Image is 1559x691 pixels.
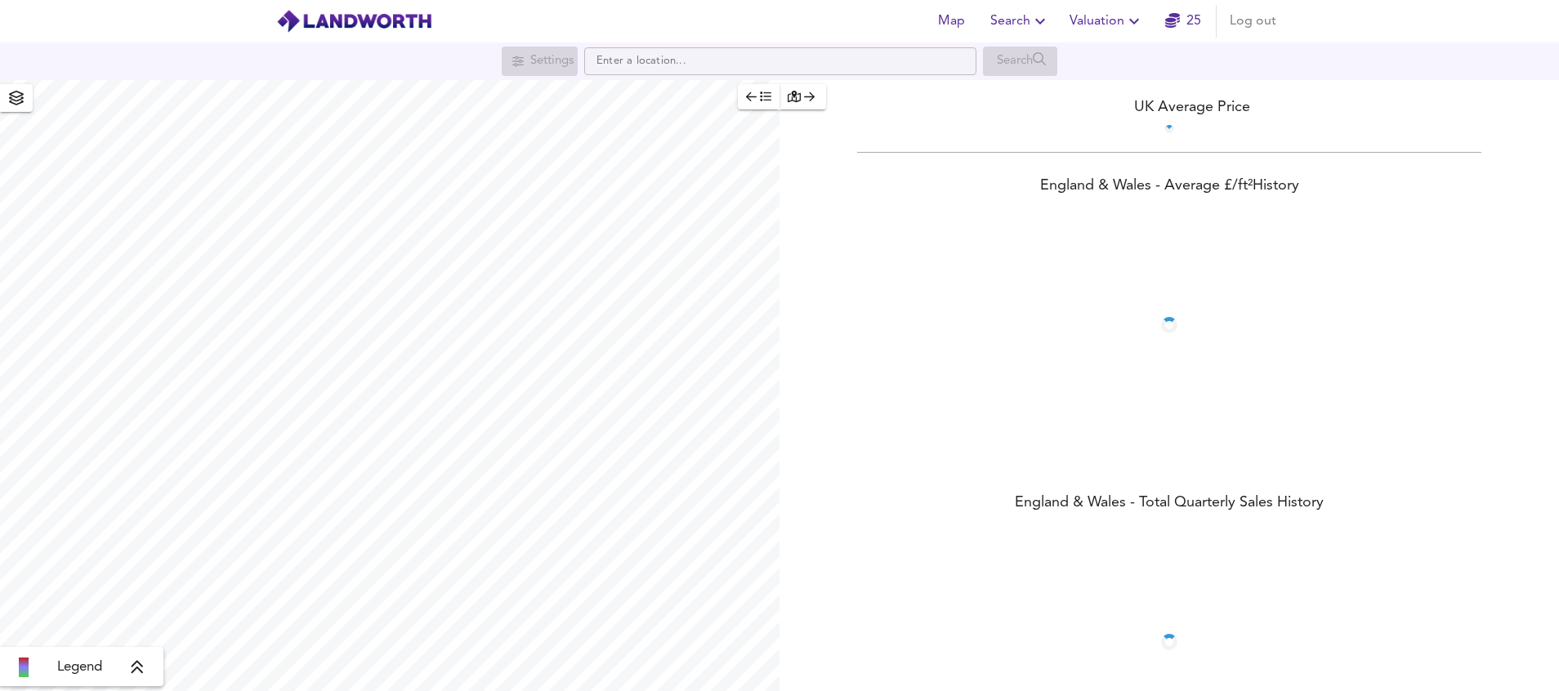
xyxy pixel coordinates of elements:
div: England & Wales - Total Quarterly Sales History [779,493,1559,515]
span: Log out [1230,10,1276,33]
button: Valuation [1063,5,1150,38]
input: Enter a location... [584,47,976,75]
span: Legend [57,658,102,677]
div: Search for a location first or explore the map [983,47,1057,76]
button: Map [925,5,977,38]
span: Search [990,10,1050,33]
button: Search [984,5,1056,38]
a: 25 [1165,10,1201,33]
img: logo [276,9,432,33]
div: UK Average Price [779,96,1559,118]
span: Map [931,10,971,33]
span: Valuation [1070,10,1144,33]
div: England & Wales - Average £/ ft² History [779,176,1559,198]
button: Log out [1223,5,1283,38]
button: 25 [1157,5,1209,38]
div: Search for a location first or explore the map [502,47,578,76]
